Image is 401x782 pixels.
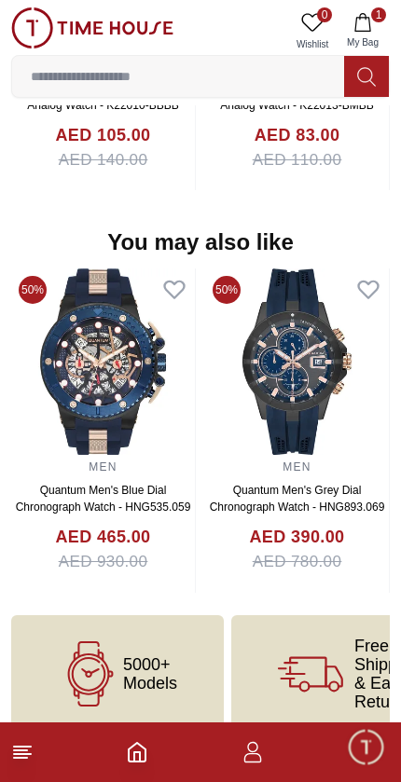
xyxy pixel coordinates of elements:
h4: AED 105.00 [55,123,150,148]
a: MEN [283,460,311,473]
span: AED 140.00 [59,148,148,172]
img: ... [11,7,173,48]
span: 5000+ Models [123,655,177,693]
div: Chat Widget [346,727,387,768]
button: 1My Bag [336,7,390,55]
span: Wishlist [289,37,336,51]
a: 0Wishlist [289,7,336,55]
a: Quantum Men's Grey Dial Chronograph Watch - HNG893.069 [210,484,385,514]
h4: AED 465.00 [55,525,150,550]
span: 50% [19,276,47,304]
span: 1 [371,7,386,22]
h4: AED 83.00 [255,123,340,148]
h4: AED 390.00 [249,525,344,550]
span: AED 780.00 [253,550,342,574]
img: Quantum Men's Blue Dial Chronograph Watch - HNG535.059 [11,268,195,455]
img: Quantum Men's Grey Dial Chronograph Watch - HNG893.069 [205,268,389,455]
a: Quantum Men's Blue Dial Chronograph Watch - HNG535.059 [16,484,191,514]
span: My Bag [339,35,386,49]
a: Home [126,741,148,763]
span: 0 [317,7,332,22]
a: MEN [89,460,117,473]
span: AED 930.00 [59,550,148,574]
h2: You may also like [107,227,294,257]
span: 50% [213,276,241,304]
span: AED 110.00 [253,148,342,172]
